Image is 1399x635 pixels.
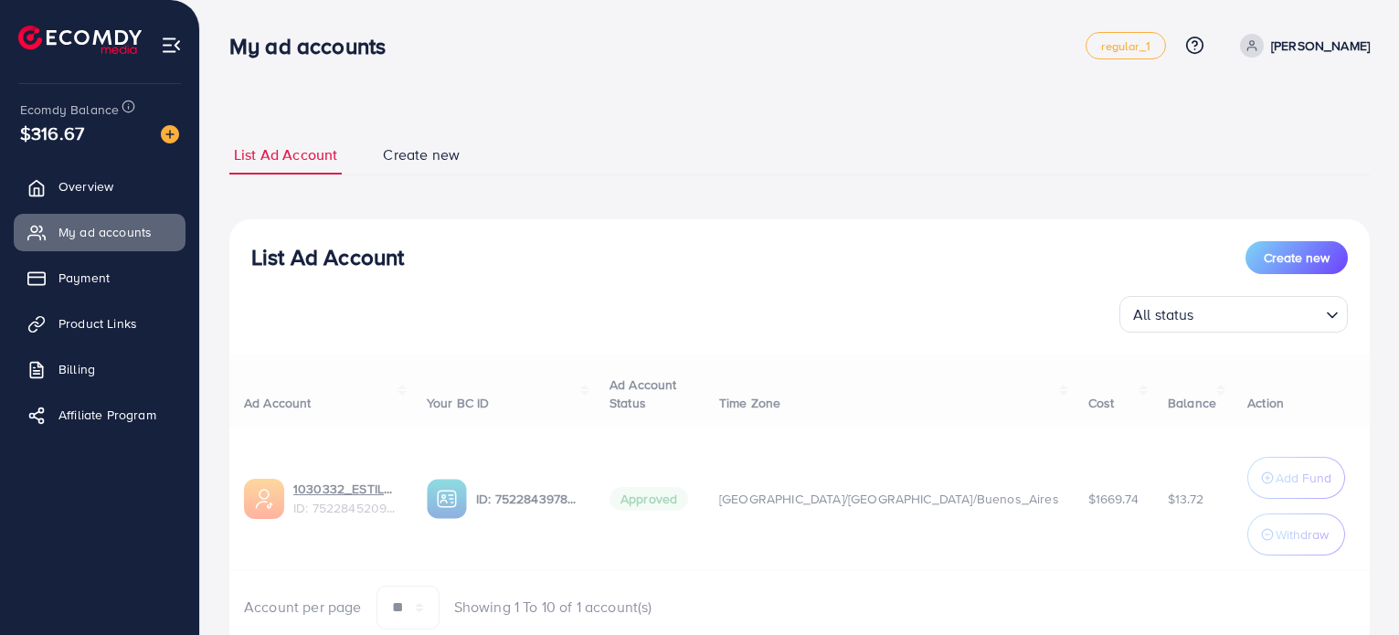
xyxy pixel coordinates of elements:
input: Search for option [1200,298,1319,328]
span: Ecomdy Balance [20,101,119,119]
span: Overview [58,177,113,196]
span: Create new [1264,249,1330,267]
a: Payment [14,259,185,296]
span: Create new [383,144,460,165]
img: logo [18,26,142,54]
span: All status [1129,302,1198,328]
span: My ad accounts [58,223,152,241]
span: Payment [58,269,110,287]
div: Search for option [1119,296,1348,333]
span: regular_1 [1101,40,1150,52]
img: menu [161,35,182,56]
img: image [161,125,179,143]
a: Product Links [14,305,185,342]
h3: List Ad Account [251,244,404,270]
span: Product Links [58,314,137,333]
a: regular_1 [1086,32,1165,59]
span: List Ad Account [234,144,337,165]
a: Overview [14,168,185,205]
a: My ad accounts [14,214,185,250]
p: [PERSON_NAME] [1271,35,1370,57]
span: Affiliate Program [58,406,156,424]
a: Billing [14,351,185,387]
span: $316.67 [20,120,84,146]
span: Billing [58,360,95,378]
h3: My ad accounts [229,33,400,59]
button: Create new [1245,241,1348,274]
a: Affiliate Program [14,397,185,433]
iframe: Chat [1321,553,1385,621]
a: [PERSON_NAME] [1233,34,1370,58]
